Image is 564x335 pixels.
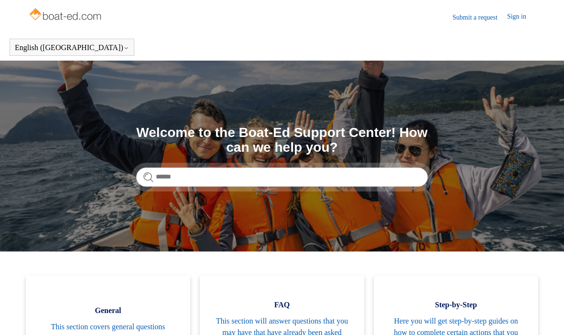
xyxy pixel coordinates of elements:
span: FAQ [214,299,350,311]
input: Search [136,167,428,187]
div: Live chat [532,303,557,328]
h1: Welcome to the Boat-Ed Support Center! How can we help you? [136,126,428,155]
span: General [40,305,176,316]
span: Step-by-Step [388,299,524,311]
button: English ([GEOGRAPHIC_DATA]) [15,43,129,52]
a: Sign in [507,11,536,23]
a: Submit a request [453,12,507,22]
img: Boat-Ed Help Center home page [28,6,104,25]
